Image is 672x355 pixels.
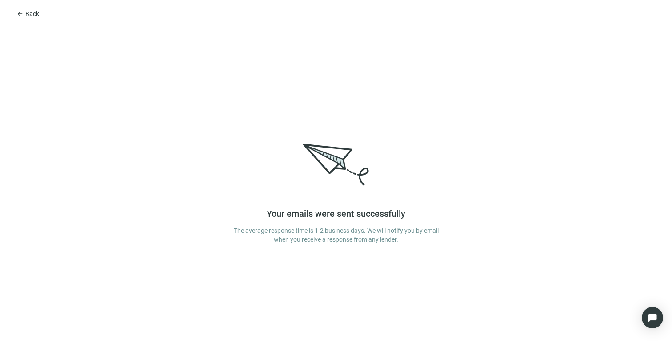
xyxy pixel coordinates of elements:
[233,226,439,244] span: The average response time is 1-2 business days. We will notify you by email when you receive a re...
[16,10,24,17] span: arrow_back
[25,10,39,17] span: Back
[642,307,663,328] div: Open Intercom Messenger
[9,7,47,21] button: arrow_backBack
[267,208,405,219] span: Your emails were sent successfully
